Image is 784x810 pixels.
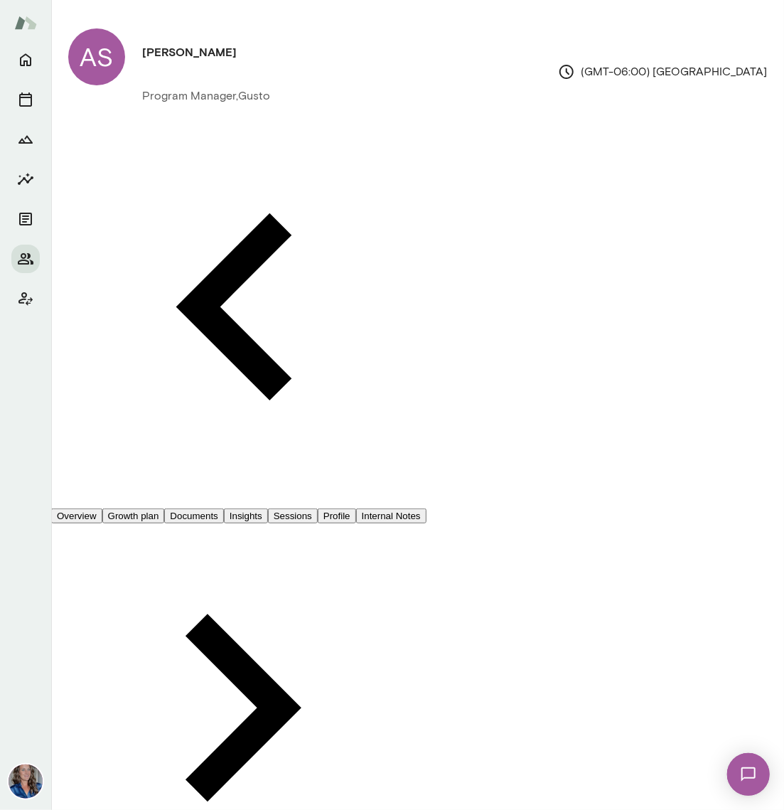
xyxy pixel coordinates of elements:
[11,245,40,273] button: Members
[14,9,37,36] img: Mento
[11,165,40,193] button: Insights
[51,508,102,523] button: Overview
[318,508,356,523] button: Profile
[68,28,125,85] div: AS
[164,508,223,523] button: Documents
[9,764,43,799] img: Nicole Menkhoff
[268,508,318,523] button: Sessions
[11,284,40,313] button: Client app
[356,508,426,523] button: Internal Notes
[558,63,767,80] p: (GMT-06:00) [GEOGRAPHIC_DATA]
[142,87,270,105] p: Program Manager, Gusto
[142,43,237,60] h4: [PERSON_NAME]
[11,85,40,114] button: Sessions
[224,508,268,523] button: Insights
[102,508,165,523] button: Growth plan
[11,125,40,154] button: Growth Plan
[11,46,40,74] button: Home
[11,205,40,233] button: Documents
